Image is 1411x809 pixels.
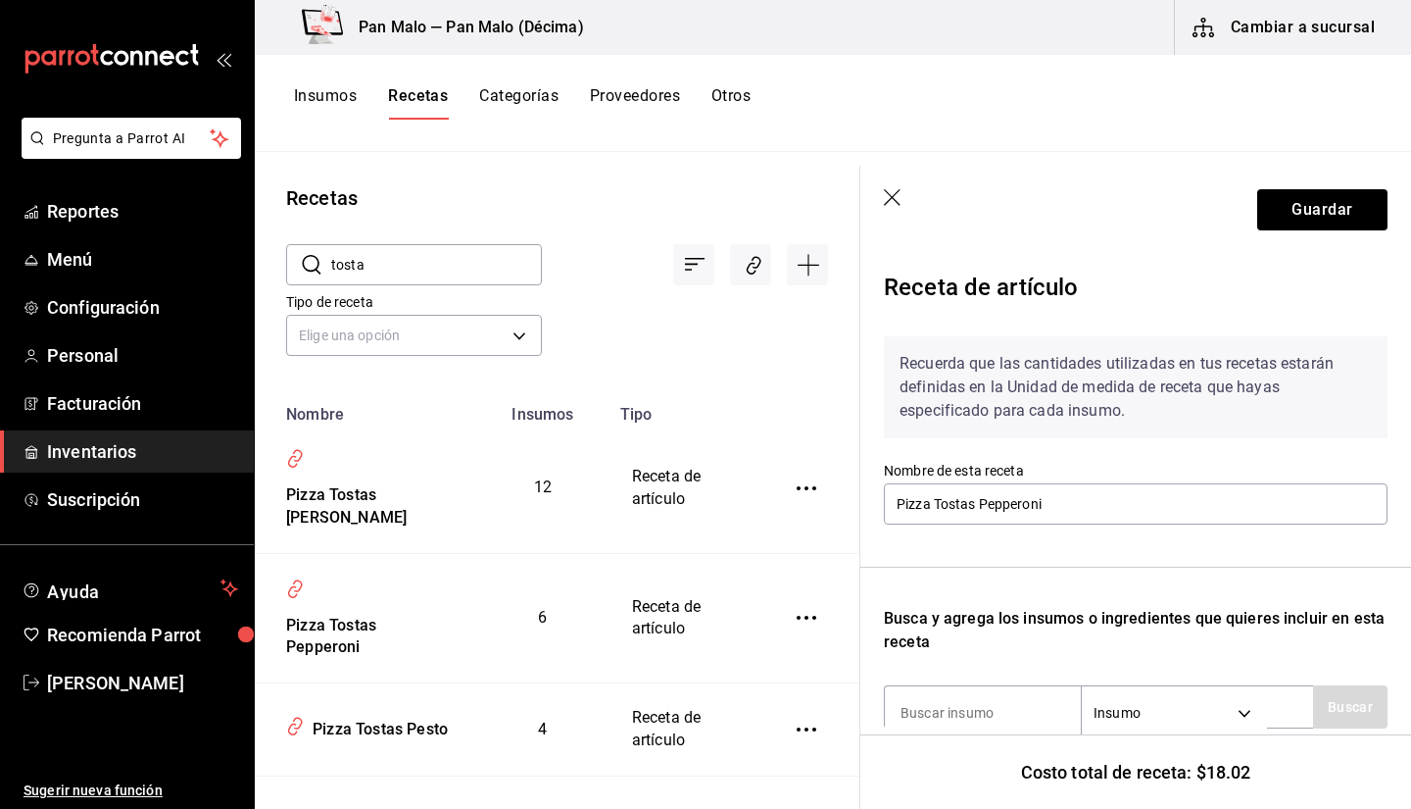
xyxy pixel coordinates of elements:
[47,294,238,321] span: Configuración
[388,86,448,120] button: Recetas
[22,118,241,159] button: Pregunta a Parrot AI
[608,393,761,424] th: Tipo
[47,198,238,225] span: Reportes
[47,670,238,696] span: [PERSON_NAME]
[286,315,542,356] div: Elige una opción
[47,246,238,273] span: Menú
[1082,686,1267,739] div: Insumo
[673,244,714,285] div: Ordenar por
[538,720,547,738] span: 4
[305,711,448,741] div: Pizza Tostas Pesto
[590,86,680,120] button: Proveedores
[343,16,584,39] h3: Pan Malo — Pan Malo (Décima)
[787,244,828,285] div: Agregar receta
[331,245,542,284] input: Buscar nombre de receta
[47,486,238,513] span: Suscripción
[534,478,552,496] span: 12
[255,393,477,424] th: Nombre
[47,438,238,465] span: Inventarios
[53,128,211,149] span: Pregunta a Parrot AI
[294,86,751,120] div: navigation tabs
[884,262,1387,321] div: Receta de artículo
[286,295,542,309] label: Tipo de receta
[24,781,238,801] span: Sugerir nueva función
[884,464,1387,478] label: Nombre de esta receta
[286,183,358,213] div: Recetas
[860,734,1411,809] div: Costo total de receta: $18.02
[730,244,771,285] div: Asociar recetas
[608,683,761,777] td: Receta de artículo
[479,86,559,120] button: Categorías
[885,692,1081,733] input: Buscar insumo
[47,390,238,417] span: Facturación
[711,86,751,120] button: Otros
[538,608,547,627] span: 6
[608,553,761,683] td: Receta de artículo
[884,607,1387,654] div: Busca y agrega los insumos o ingredientes que quieres incluir en esta receta
[294,86,357,120] button: Insumos
[47,342,238,369] span: Personal
[477,393,608,424] th: Insumos
[278,607,454,660] div: Pizza Tostas Pepperoni
[884,336,1387,438] div: Recuerda que las cantidades utilizadas en tus recetas estarán definidas en la Unidad de medida de...
[14,142,241,163] a: Pregunta a Parrot AI
[278,477,454,530] div: Pizza Tostas [PERSON_NAME]
[1257,189,1387,230] button: Guardar
[47,622,238,648] span: Recomienda Parrot
[47,577,213,600] span: Ayuda
[608,424,761,553] td: Receta de artículo
[216,51,231,67] button: open_drawer_menu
